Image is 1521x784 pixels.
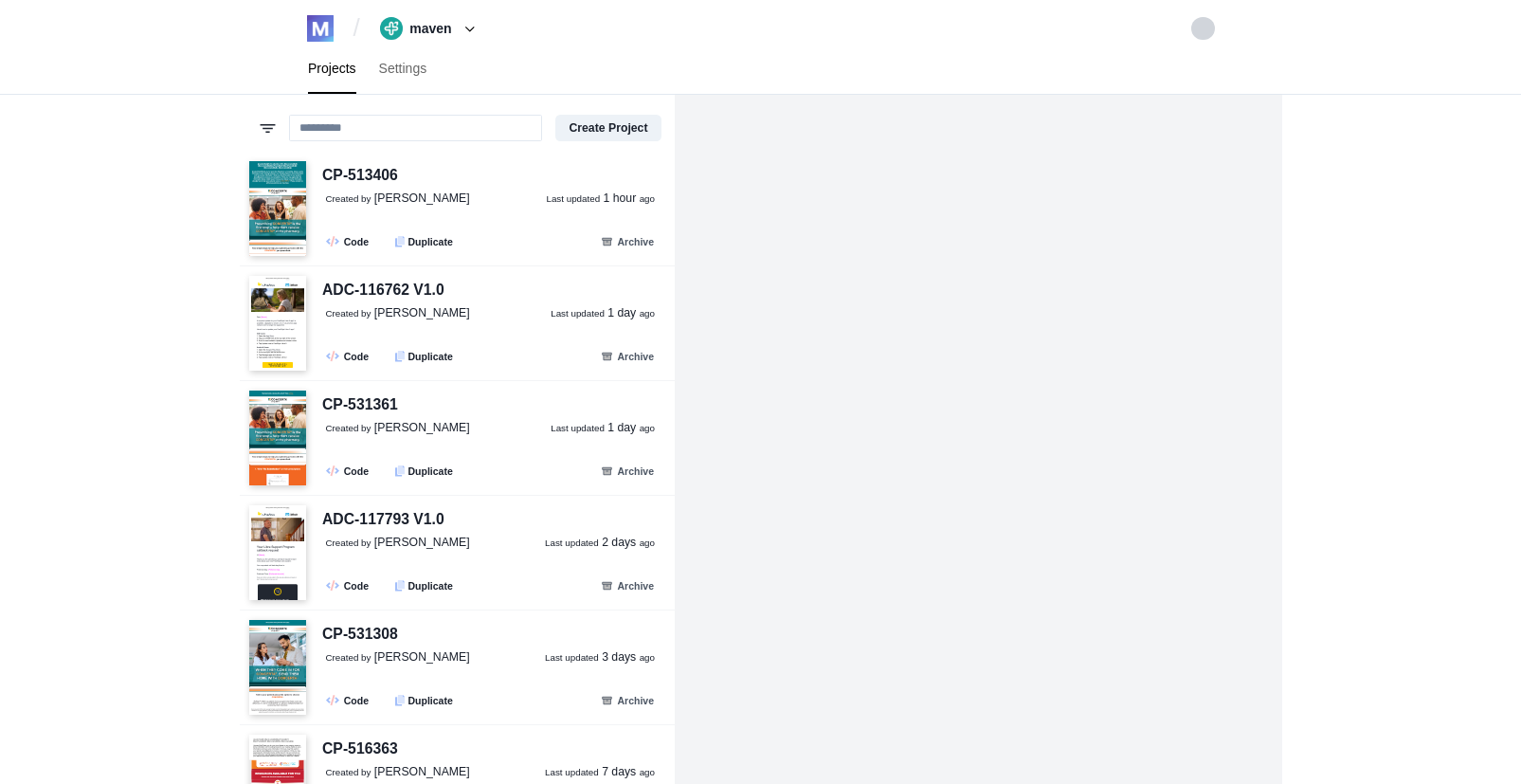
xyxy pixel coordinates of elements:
[545,764,655,781] a: Last updated 7 days ago
[545,538,599,548] small: Last updated
[640,423,655,433] small: ago
[374,650,470,664] span: [PERSON_NAME]
[322,279,444,302] div: ADC-116762 V1.0
[374,306,470,319] span: [PERSON_NAME]
[640,308,655,319] small: ago
[386,460,463,482] button: Duplicate
[551,305,655,322] a: Last updated 1 day ago
[319,689,379,711] a: Code
[640,193,655,204] small: ago
[322,623,398,647] div: CP-531308
[640,652,655,663] small: ago
[322,738,398,761] div: CP-516363
[326,767,371,777] small: Created by
[386,574,463,596] button: Duplicate
[326,193,371,204] small: Created by
[545,767,599,777] small: Last updated
[374,536,470,549] span: [PERSON_NAME]
[319,345,379,367] a: Code
[326,423,371,433] small: Created by
[297,44,368,94] a: Projects
[373,13,488,44] button: maven
[545,649,655,666] a: Last updated 3 days ago
[353,13,360,44] span: /
[589,460,664,482] button: Archive
[589,345,664,367] button: Archive
[374,421,470,434] span: [PERSON_NAME]
[386,345,463,367] button: Duplicate
[551,308,605,319] small: Last updated
[545,535,655,552] a: Last updated 2 days ago
[545,652,599,663] small: Last updated
[640,767,655,777] small: ago
[546,193,600,204] small: Last updated
[374,191,470,205] span: [PERSON_NAME]
[319,574,379,596] a: Code
[319,230,379,252] a: Code
[589,230,664,252] button: Archive
[555,115,661,141] button: Create Project
[589,689,664,711] button: Archive
[319,460,379,482] a: Code
[589,574,664,596] button: Archive
[386,230,463,252] button: Duplicate
[326,308,371,319] small: Created by
[322,164,398,188] div: CP-513406
[546,191,655,208] a: Last updated 1 hour ago
[326,652,371,663] small: Created by
[368,44,439,94] a: Settings
[326,538,371,548] small: Created by
[307,15,334,42] img: logo
[374,765,470,778] span: [PERSON_NAME]
[322,508,444,532] div: ADC-117793 V1.0
[386,689,463,711] button: Duplicate
[551,420,655,437] a: Last updated 1 day ago
[322,393,398,417] div: CP-531361
[640,538,655,548] small: ago
[551,423,605,433] small: Last updated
